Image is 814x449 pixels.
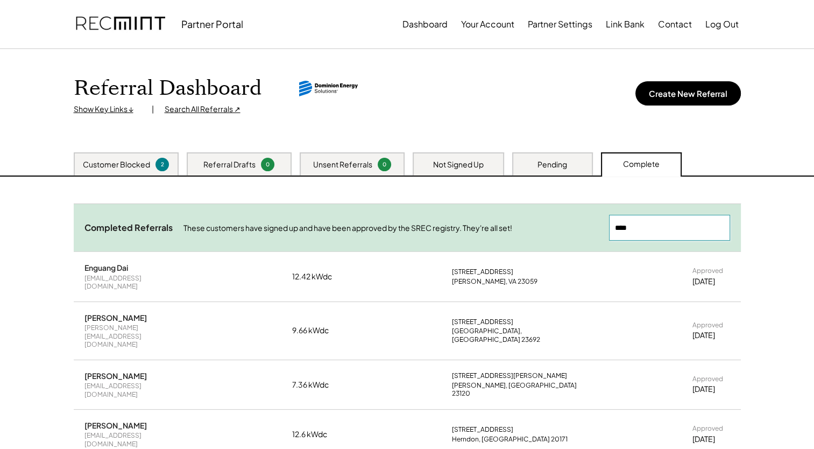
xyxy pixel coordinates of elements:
div: Approved [692,266,723,275]
button: Contact [658,13,692,35]
div: 0 [263,160,273,169]
div: [EMAIL_ADDRESS][DOMAIN_NAME] [84,274,187,291]
div: [EMAIL_ADDRESS][DOMAIN_NAME] [84,382,187,398]
div: These customers have signed up and have been approved by the SREC registry. They're all set! [183,223,598,234]
div: Unsent Referrals [313,159,372,170]
button: Create New Referral [635,81,741,106]
div: Herndon, [GEOGRAPHIC_DATA] 20171 [452,435,568,444]
div: Customer Blocked [83,159,150,170]
div: [PERSON_NAME] [84,313,147,322]
div: [STREET_ADDRESS] [452,318,513,326]
div: Completed Referrals [84,222,173,234]
button: Dashboard [402,13,448,35]
div: [DATE] [692,434,714,445]
button: Link Bank [606,13,645,35]
div: [STREET_ADDRESS] [452,268,513,276]
div: [PERSON_NAME] [84,420,147,430]
div: [EMAIL_ADDRESS][DOMAIN_NAME] [84,431,187,448]
img: recmint-logotype%403x.png [76,6,165,43]
div: [DATE] [692,330,714,341]
button: Log Out [705,13,739,35]
img: dominion-energy-solutions.svg [299,81,358,96]
div: [DATE] [692,384,714,395]
div: 12.6 kWdc [292,429,346,440]
div: 2 [157,160,167,169]
div: [GEOGRAPHIC_DATA], [GEOGRAPHIC_DATA] 23692 [452,327,586,343]
div: Complete [623,159,660,170]
div: Partner Portal [181,18,243,30]
div: Referral Drafts [203,159,256,170]
div: [PERSON_NAME], [GEOGRAPHIC_DATA] 23120 [452,381,586,398]
div: [PERSON_NAME], VA 23059 [452,277,537,286]
div: | [152,104,154,115]
div: 7.36 kWdc [292,380,346,390]
div: Pending [537,159,567,170]
h1: Referral Dashboard [74,76,261,101]
div: Show Key Links ↓ [74,104,141,115]
div: Approved [692,375,723,383]
button: Your Account [461,13,514,35]
div: 0 [379,160,390,169]
div: [STREET_ADDRESS] [452,425,513,434]
div: Not Signed Up [433,159,484,170]
div: [STREET_ADDRESS][PERSON_NAME] [452,371,567,380]
div: 9.66 kWdc [292,325,346,336]
div: [DATE] [692,276,714,287]
div: [PERSON_NAME][EMAIL_ADDRESS][DOMAIN_NAME] [84,324,187,349]
div: [PERSON_NAME] [84,371,147,381]
button: Partner Settings [528,13,592,35]
div: Approved [692,321,723,329]
div: Search All Referrals ↗ [165,104,240,115]
div: Approved [692,424,723,433]
div: Enguang Dai [84,263,128,272]
div: 12.42 kWdc [292,271,346,282]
